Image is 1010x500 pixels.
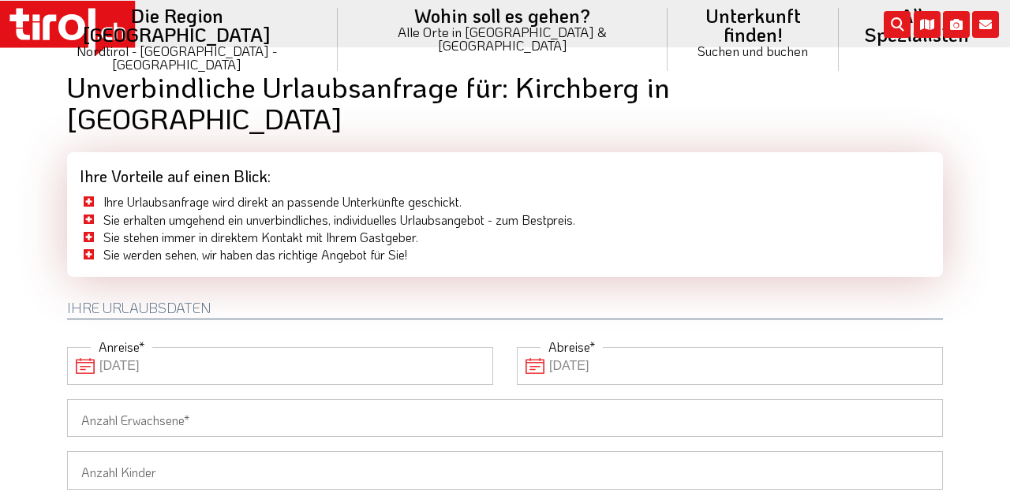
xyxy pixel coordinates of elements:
li: Sie erhalten umgehend ein unverbindliches, individuelles Urlaubsangebot - zum Bestpreis. [80,211,930,229]
h1: Unverbindliche Urlaubsanfrage für: Kirchberg in [GEOGRAPHIC_DATA] [67,71,943,133]
i: Kontakt [972,11,999,38]
i: Karte öffnen [914,11,941,38]
h2: Ihre Urlaubsdaten [67,300,943,319]
li: Sie stehen immer in direktem Kontakt mit Ihrem Gastgeber. [80,229,930,246]
li: Sie werden sehen, wir haben das richtige Angebot für Sie! [80,246,930,263]
small: Suchen und buchen [686,44,820,58]
small: Alle Orte in [GEOGRAPHIC_DATA] & [GEOGRAPHIC_DATA] [357,25,649,52]
i: Fotogalerie [943,11,970,38]
small: Nordtirol - [GEOGRAPHIC_DATA] - [GEOGRAPHIC_DATA] [35,44,319,71]
div: Ihre Vorteile auf einen Blick: [67,152,943,193]
li: Ihre Urlaubsanfrage wird direkt an passende Unterkünfte geschickt. [80,193,930,211]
